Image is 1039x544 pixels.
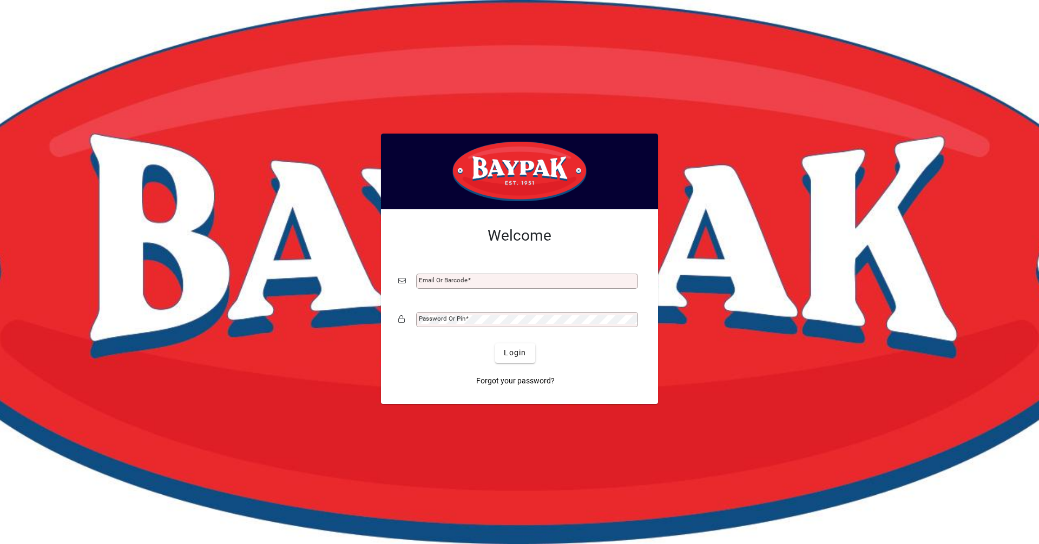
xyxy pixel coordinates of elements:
[495,343,535,363] button: Login
[476,375,555,387] span: Forgot your password?
[504,347,526,359] span: Login
[419,315,465,322] mat-label: Password or Pin
[419,276,468,284] mat-label: Email or Barcode
[398,227,641,245] h2: Welcome
[472,371,559,391] a: Forgot your password?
